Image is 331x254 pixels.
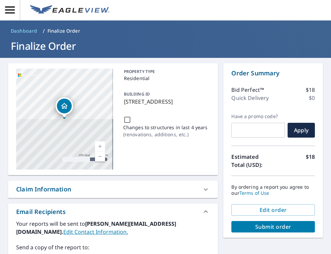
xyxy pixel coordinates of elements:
[8,181,218,198] div: Claim Information
[16,220,176,235] b: [PERSON_NAME][EMAIL_ADDRESS][DOMAIN_NAME].
[123,124,208,131] p: Changes to structures in last 4 years
[30,5,109,15] img: EV Logo
[43,27,45,35] li: /
[63,228,128,235] a: EditContactInfo
[26,1,113,19] a: EV Logo
[124,75,207,82] p: Residential
[231,184,315,196] p: By ordering a report you agree to our
[231,221,315,232] button: Submit order
[237,223,309,230] span: Submit order
[123,131,208,138] p: ( renovations, additions, etc. )
[16,207,66,216] div: Email Recipients
[16,243,210,251] label: Send a copy of the report to:
[239,190,269,196] a: Terms of Use
[56,97,73,118] div: Dropped pin, building 1, Residential property, 4615 Deep Creek Blvd Portsmouth, VA 23702
[8,39,323,53] h1: Finalize Order
[124,91,150,97] p: BUILDING ID
[288,123,315,138] button: Apply
[231,86,264,94] p: Bid Perfect™
[237,206,309,214] span: Edit order
[11,28,37,34] span: Dashboard
[16,185,71,194] div: Claim Information
[306,86,315,94] p: $18
[306,153,315,169] p: $18
[8,26,323,36] nav: breadcrumb
[16,220,210,236] label: Your reports will be sent to
[293,126,309,134] span: Apply
[231,204,315,216] button: Edit order
[231,69,315,78] p: Order Summary
[95,141,105,151] a: Current Level 17, Zoom In
[231,153,273,169] p: Estimated Total (USD):
[95,151,105,161] a: Current Level 17, Zoom Out
[124,69,207,75] p: PROPERTY TYPE
[8,26,40,36] a: Dashboard
[309,94,315,102] p: $0
[124,98,207,106] p: [STREET_ADDRESS]
[47,28,80,34] p: Finalize Order
[8,204,218,220] div: Email Recipients
[231,94,269,102] p: Quick Delivery
[231,113,285,119] label: Have a promo code?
